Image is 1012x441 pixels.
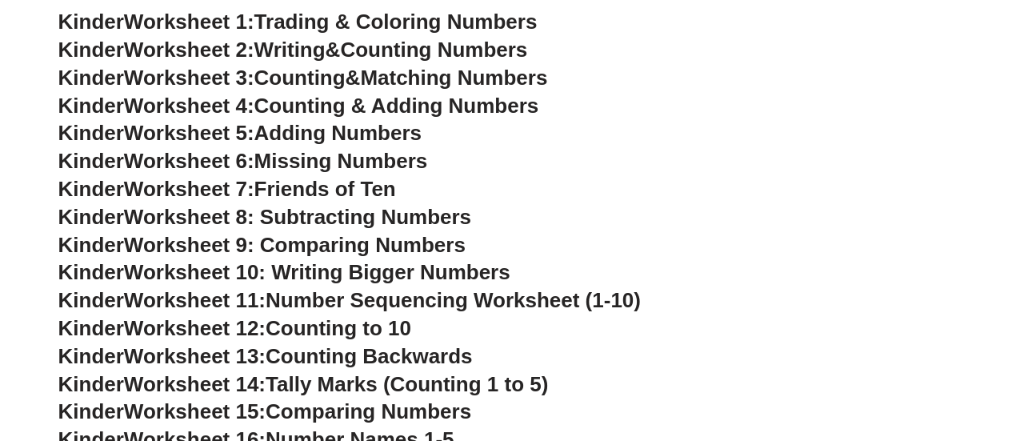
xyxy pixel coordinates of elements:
a: KinderWorksheet 4:Counting & Adding Numbers [58,94,539,118]
span: Kinder [58,344,124,368]
span: Kinder [58,372,124,396]
span: Kinder [58,399,124,423]
span: Kinder [58,260,124,284]
span: Kinder [58,177,124,201]
iframe: Chat Widget [746,260,1012,441]
span: Worksheet 9: Comparing Numbers [124,233,466,257]
span: Kinder [58,205,124,229]
span: Writing [254,38,326,62]
span: Worksheet 2: [124,38,254,62]
span: Worksheet 10: Writing Bigger Numbers [124,260,510,284]
span: Kinder [58,38,124,62]
span: Missing Numbers [254,149,428,173]
span: Worksheet 12: [124,316,266,340]
span: Kinder [58,10,124,34]
span: Worksheet 15: [124,399,266,423]
span: Kinder [58,121,124,145]
a: KinderWorksheet 3:Counting&Matching Numbers [58,66,548,90]
span: Worksheet 11: [124,288,266,312]
span: Worksheet 1: [124,10,254,34]
span: Worksheet 7: [124,177,254,201]
a: KinderWorksheet 5:Adding Numbers [58,121,422,145]
span: Kinder [58,66,124,90]
span: Kinder [58,288,124,312]
span: Counting to 10 [266,316,411,340]
a: KinderWorksheet 6:Missing Numbers [58,149,428,173]
span: Counting Backwards [266,344,472,368]
span: Comparing Numbers [266,399,471,423]
a: KinderWorksheet 1:Trading & Coloring Numbers [58,10,538,34]
span: Number Sequencing Worksheet (1-10) [266,288,641,312]
span: Kinder [58,233,124,257]
span: Counting Numbers [340,38,527,62]
span: Tally Marks (Counting 1 to 5) [266,372,548,396]
span: Friends of Ten [254,177,396,201]
span: Worksheet 13: [124,344,266,368]
a: KinderWorksheet 7:Friends of Ten [58,177,396,201]
span: Adding Numbers [254,121,422,145]
a: KinderWorksheet 8: Subtracting Numbers [58,205,471,229]
a: KinderWorksheet 2:Writing&Counting Numbers [58,38,528,62]
span: Worksheet 6: [124,149,254,173]
span: Matching Numbers [360,66,547,90]
span: Worksheet 5: [124,121,254,145]
span: Worksheet 8: Subtracting Numbers [124,205,471,229]
span: Worksheet 14: [124,372,266,396]
span: Counting & Adding Numbers [254,94,539,118]
span: Kinder [58,149,124,173]
span: Kinder [58,94,124,118]
span: Counting [254,66,346,90]
span: Worksheet 3: [124,66,254,90]
span: Worksheet 4: [124,94,254,118]
span: Kinder [58,316,124,340]
span: Trading & Coloring Numbers [254,10,538,34]
a: KinderWorksheet 10: Writing Bigger Numbers [58,260,510,284]
a: KinderWorksheet 9: Comparing Numbers [58,233,466,257]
